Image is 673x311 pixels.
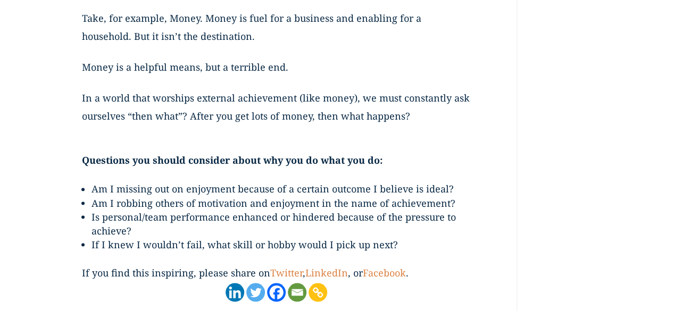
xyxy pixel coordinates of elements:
a: Facebook [267,283,286,301]
a: LinkedIn [305,266,348,279]
li: Is personal/team performance enhanced or hindered because of the pressure to achieve? [92,209,470,237]
a: Email [288,283,306,301]
a: Linkedin [226,283,244,301]
a: Twitter [270,266,303,279]
a: Copy Link [309,283,327,301]
p: If you find this inspiring, please share on , , or . [82,263,470,281]
li: If I knew I wouldn’t fail, what skill or hobby would I pick up next? [92,237,470,251]
p: Take, for example, Money. Money is fuel for a business and enabling for a household. But it isn’t... [82,9,470,58]
li: Am I missing out on enjoyment because of a certain outcome I believe is ideal? [92,182,470,196]
a: Facebook [363,266,406,279]
li: Am I robbing others of motivation and enjoyment in the name of achievement? [92,196,470,209]
p: In a world that worships external achievement (like money), we must constantly ask ourselves “the... [82,89,470,138]
strong: Questions you should consider about why you do what you do: [82,154,383,166]
p: Money is a helpful means, but a terrible end. [82,58,470,89]
a: Twitter [246,283,265,301]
